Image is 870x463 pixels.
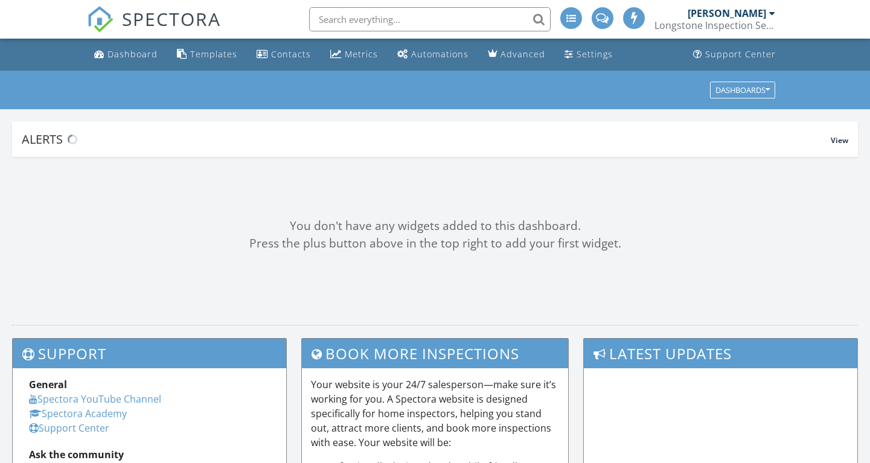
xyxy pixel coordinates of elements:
[107,48,158,60] div: Dashboard
[29,447,270,462] div: Ask the community
[172,43,242,66] a: Templates
[271,48,311,60] div: Contacts
[584,339,857,368] h3: Latest Updates
[483,43,550,66] a: Advanced
[309,7,551,31] input: Search everything...
[190,48,237,60] div: Templates
[89,43,162,66] a: Dashboard
[22,131,831,147] div: Alerts
[392,43,473,66] a: Automations (Advanced)
[87,16,221,42] a: SPECTORA
[122,6,221,31] span: SPECTORA
[345,48,378,60] div: Metrics
[501,48,545,60] div: Advanced
[710,81,775,98] button: Dashboards
[29,378,67,391] strong: General
[654,19,775,31] div: Longstone Inspection Services, LLC
[12,235,858,252] div: Press the plus button above in the top right to add your first widget.
[302,339,568,368] h3: Book More Inspections
[831,135,848,145] span: View
[252,43,316,66] a: Contacts
[688,43,781,66] a: Support Center
[29,421,109,435] a: Support Center
[688,7,766,19] div: [PERSON_NAME]
[87,6,114,33] img: The Best Home Inspection Software - Spectora
[29,392,161,406] a: Spectora YouTube Channel
[325,43,383,66] a: Metrics
[13,339,286,368] h3: Support
[560,43,618,66] a: Settings
[705,48,776,60] div: Support Center
[311,377,559,450] p: Your website is your 24/7 salesperson—make sure it’s working for you. A Spectora website is desig...
[715,86,770,94] div: Dashboards
[29,407,127,420] a: Spectora Academy
[577,48,613,60] div: Settings
[411,48,469,60] div: Automations
[12,217,858,235] div: You don't have any widgets added to this dashboard.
